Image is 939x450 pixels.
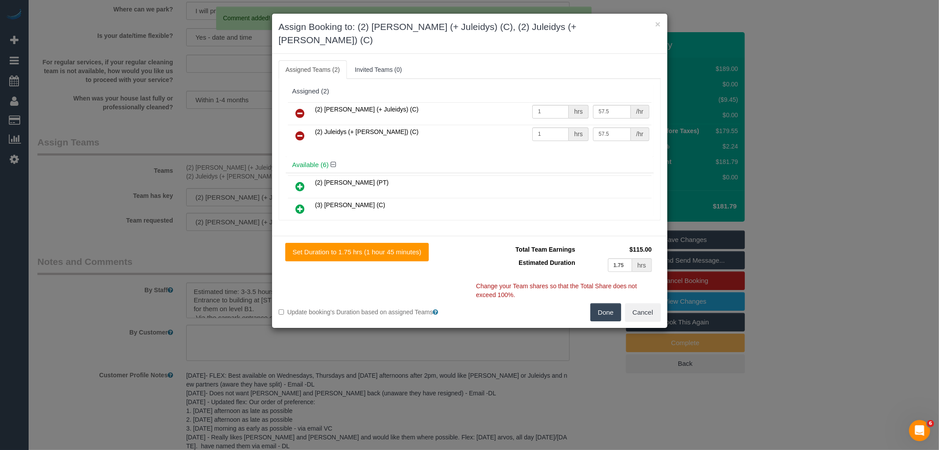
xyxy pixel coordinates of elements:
div: hrs [632,258,652,272]
span: (3) [PERSON_NAME] (C) [315,201,385,208]
button: Done [590,303,621,322]
input: Update booking's Duration based on assigned Teams [279,309,284,315]
span: (2) [PERSON_NAME] (+ Juleidys) (C) [315,106,419,113]
span: (2) Juleidys (+ [PERSON_NAME]) (C) [315,128,419,135]
div: /hr [631,105,649,119]
td: Total Team Earnings [476,243,578,256]
iframe: Intercom live chat [909,420,930,441]
button: Cancel [625,303,661,322]
div: /hr [631,127,649,141]
button: × [655,19,660,29]
a: Assigned Teams (2) [279,60,347,79]
div: Assigned (2) [292,88,647,95]
div: hrs [569,127,588,141]
span: Estimated Duration [519,259,575,266]
button: Set Duration to 1.75 hrs (1 hour 45 minutes) [285,243,429,261]
label: Update booking's Duration based on assigned Teams [279,308,463,316]
span: (2) [PERSON_NAME] (PT) [315,179,389,186]
span: 6 [927,420,934,427]
div: hrs [569,105,588,119]
td: $115.00 [578,243,654,256]
a: Invited Teams (0) [348,60,409,79]
h3: Assign Booking to: (2) [PERSON_NAME] (+ Juleidys) (C), (2) Juleidys (+ [PERSON_NAME]) (C) [279,20,661,47]
h4: Available (6) [292,161,647,169]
